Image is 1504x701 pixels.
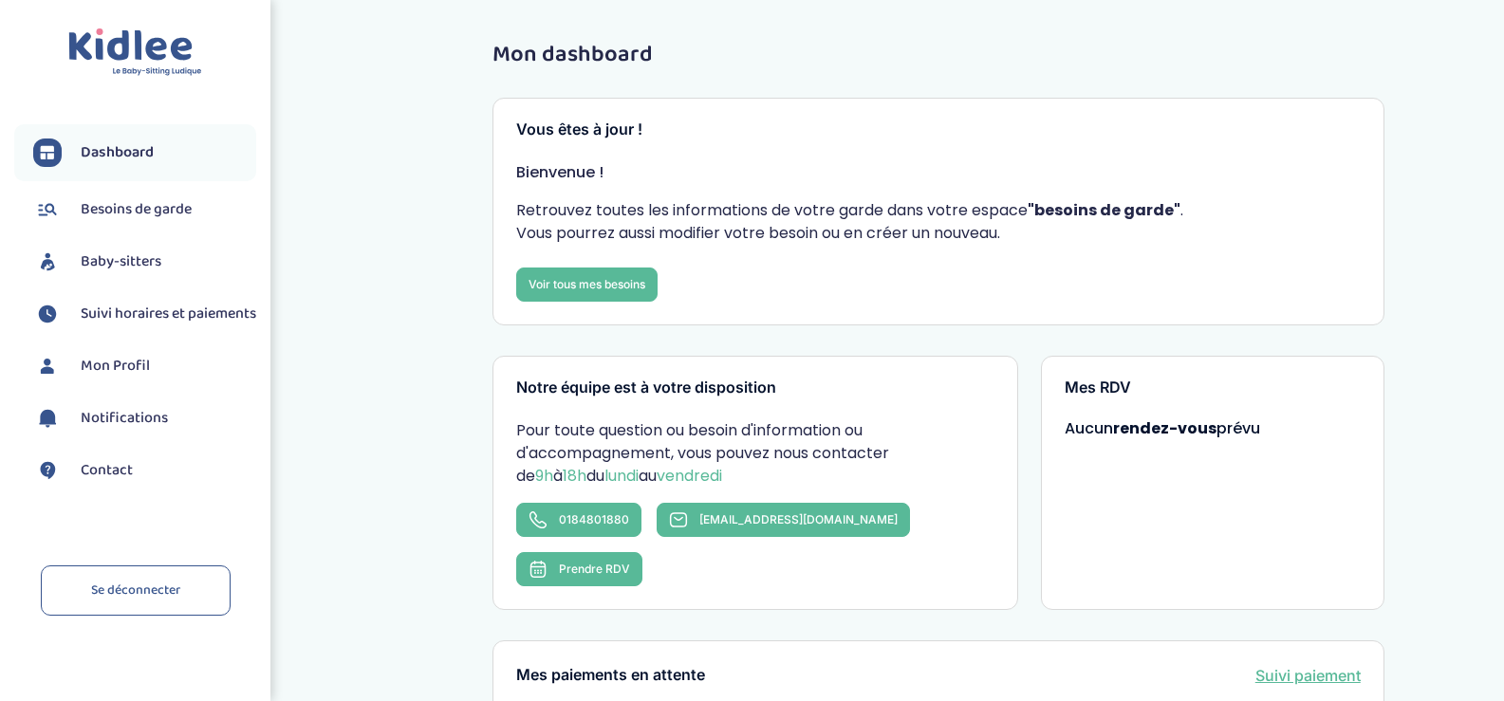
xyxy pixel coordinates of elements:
a: Suivi paiement [1255,664,1361,687]
a: Voir tous mes besoins [516,267,658,302]
span: Mon Profil [81,355,150,378]
h3: Notre équipe est à votre disposition [516,379,994,397]
span: Dashboard [81,141,154,164]
span: vendredi [657,465,722,487]
a: Dashboard [33,138,256,167]
img: besoin.svg [33,195,62,224]
p: Retrouvez toutes les informations de votre garde dans votre espace . Vous pourrez aussi modifier ... [516,199,1361,245]
a: Mon Profil [33,352,256,380]
a: Se déconnecter [41,565,231,616]
span: [EMAIL_ADDRESS][DOMAIN_NAME] [699,512,898,526]
span: 18h [563,465,586,487]
a: Suivi horaires et paiements [33,300,256,328]
p: Bienvenue ! [516,161,1361,184]
a: Contact [33,456,256,485]
a: Besoins de garde [33,195,256,224]
a: Notifications [33,404,256,433]
img: contact.svg [33,456,62,485]
span: Prendre RDV [559,562,630,576]
a: Baby-sitters [33,248,256,276]
strong: rendez-vous [1113,417,1216,439]
span: Contact [81,459,133,482]
span: Besoins de garde [81,198,192,221]
span: lundi [604,465,639,487]
span: Baby-sitters [81,250,161,273]
h3: Mes paiements en attente [516,667,705,684]
h3: Vous êtes à jour ! [516,121,1361,138]
img: notification.svg [33,404,62,433]
img: logo.svg [68,28,202,77]
img: babysitters.svg [33,248,62,276]
button: Prendre RDV [516,552,642,586]
h3: Mes RDV [1065,379,1361,397]
img: profil.svg [33,352,62,380]
img: dashboard.svg [33,138,62,167]
span: 0184801880 [559,512,629,526]
h1: Mon dashboard [492,43,1384,67]
a: 0184801880 [516,503,641,537]
span: Notifications [81,407,168,430]
p: Pour toute question ou besoin d'information ou d'accompagnement, vous pouvez nous contacter de à ... [516,419,994,488]
span: Aucun prévu [1065,417,1260,439]
a: [EMAIL_ADDRESS][DOMAIN_NAME] [657,503,910,537]
strong: "besoins de garde" [1028,199,1180,221]
span: 9h [535,465,553,487]
img: suivihoraire.svg [33,300,62,328]
span: Suivi horaires et paiements [81,303,256,325]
